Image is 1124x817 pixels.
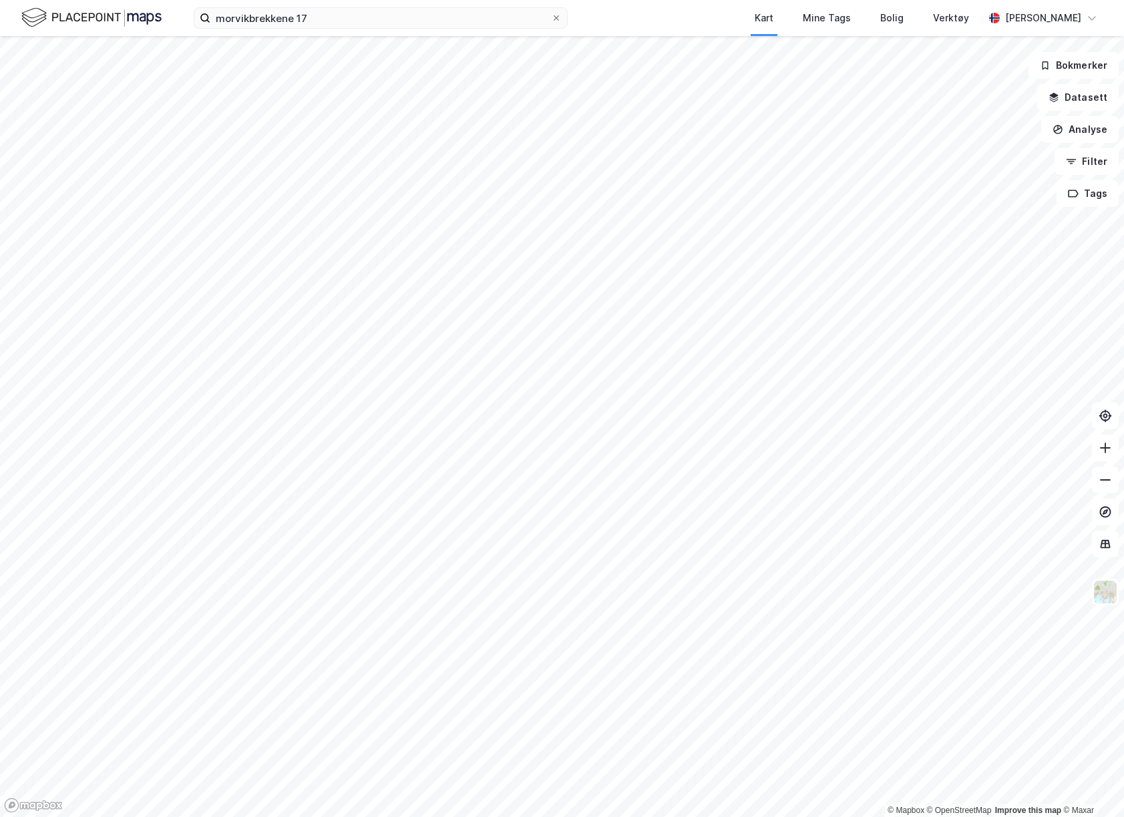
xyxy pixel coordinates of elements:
[888,806,924,815] a: Mapbox
[21,6,162,29] img: logo.f888ab2527a4732fd821a326f86c7f29.svg
[880,10,904,26] div: Bolig
[1057,753,1124,817] div: Kontrollprogram for chat
[1028,52,1119,79] button: Bokmerker
[1057,180,1119,207] button: Tags
[1037,84,1119,111] button: Datasett
[4,798,63,813] a: Mapbox homepage
[927,806,992,815] a: OpenStreetMap
[995,806,1061,815] a: Improve this map
[755,10,773,26] div: Kart
[1005,10,1081,26] div: [PERSON_NAME]
[1093,579,1118,605] img: Z
[210,8,551,28] input: Søk på adresse, matrikkel, gårdeiere, leietakere eller personer
[933,10,969,26] div: Verktøy
[803,10,851,26] div: Mine Tags
[1055,148,1119,175] button: Filter
[1057,753,1124,817] iframe: Chat Widget
[1041,116,1119,143] button: Analyse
